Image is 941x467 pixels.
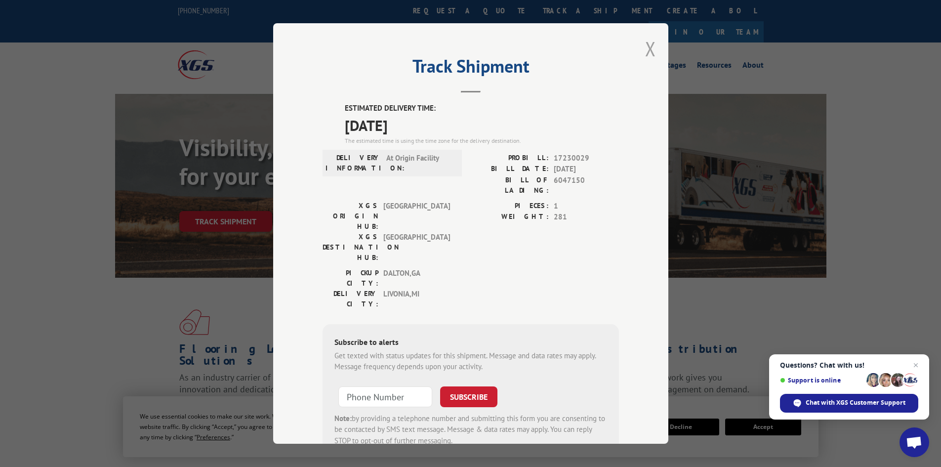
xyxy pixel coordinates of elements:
[386,153,453,173] span: At Origin Facility
[334,336,607,350] div: Subscribe to alerts
[471,201,549,212] label: PIECES:
[383,289,450,309] span: LIVONIA , MI
[471,164,549,175] label: BILL DATE:
[780,377,863,384] span: Support is online
[334,350,607,373] div: Get texted with status updates for this shipment. Message and data rates may apply. Message frequ...
[326,153,381,173] label: DELIVERY INFORMATION:
[554,201,619,212] span: 1
[554,212,619,223] span: 281
[471,212,549,223] label: WEIGHT:
[383,201,450,232] span: [GEOGRAPHIC_DATA]
[554,153,619,164] span: 17230029
[383,268,450,289] span: DALTON , GA
[471,153,549,164] label: PROBILL:
[338,386,432,407] input: Phone Number
[554,175,619,196] span: 6047150
[471,175,549,196] label: BILL OF LADING:
[345,114,619,136] span: [DATE]
[910,359,922,371] span: Close chat
[323,59,619,78] h2: Track Shipment
[780,394,918,413] div: Chat with XGS Customer Support
[806,398,905,407] span: Chat with XGS Customer Support
[334,413,607,447] div: by providing a telephone number and submitting this form you are consenting to be contacted by SM...
[645,36,656,62] button: Close modal
[780,361,918,369] span: Questions? Chat with us!
[345,136,619,145] div: The estimated time is using the time zone for the delivery destination.
[323,232,378,263] label: XGS DESTINATION HUB:
[323,268,378,289] label: PICKUP CITY:
[323,201,378,232] label: XGS ORIGIN HUB:
[900,427,929,457] div: Open chat
[334,414,352,423] strong: Note:
[554,164,619,175] span: [DATE]
[440,386,497,407] button: SUBSCRIBE
[345,103,619,114] label: ESTIMATED DELIVERY TIME:
[383,232,450,263] span: [GEOGRAPHIC_DATA]
[323,289,378,309] label: DELIVERY CITY:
